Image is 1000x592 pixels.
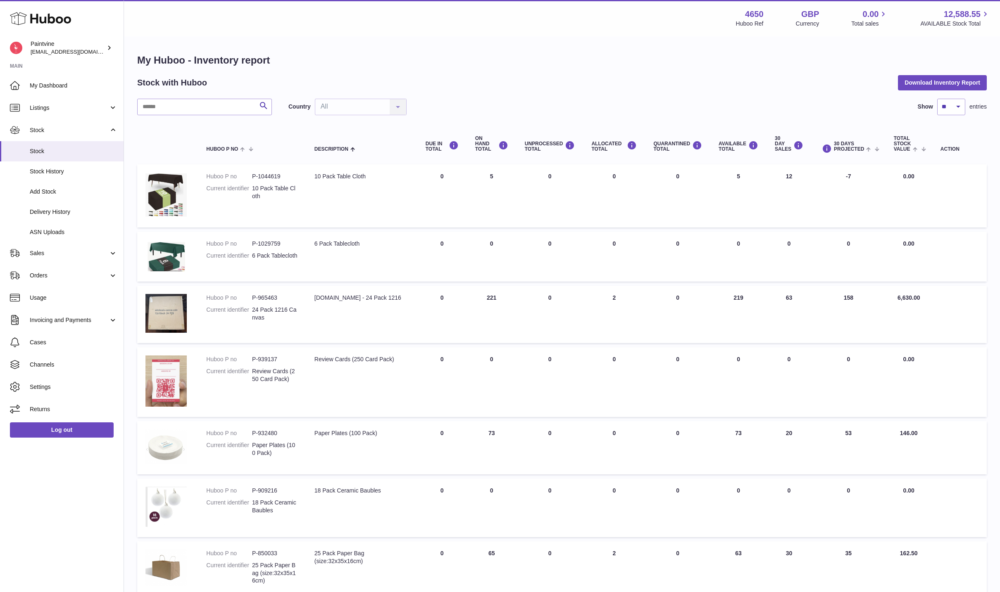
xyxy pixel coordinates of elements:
img: product image [145,355,187,407]
td: 0 [467,347,517,417]
td: 12 [767,164,812,227]
dt: Current identifier [206,306,252,322]
span: Returns [30,405,117,413]
span: My Dashboard [30,82,117,90]
strong: 4650 [745,9,764,20]
span: Stock History [30,168,117,175]
span: 0 [676,487,679,494]
td: 0 [583,164,645,227]
span: [EMAIL_ADDRESS][DOMAIN_NAME] [31,48,121,55]
span: Stock [30,126,109,134]
dd: 18 Pack Ceramic Baubles [252,499,298,514]
span: Cases [30,339,117,346]
span: 30 DAYS PROJECTED [834,141,864,152]
span: Add Stock [30,188,117,196]
dd: P-909216 [252,487,298,495]
img: product image [145,294,187,333]
dd: P-965463 [252,294,298,302]
td: 0 [517,478,583,537]
span: AVAILABLE Stock Total [920,20,990,28]
span: Sales [30,249,109,257]
label: Country [288,103,311,111]
span: Channels [30,361,117,369]
dt: Huboo P no [206,240,252,248]
a: 0.00 Total sales [851,9,888,28]
div: ALLOCATED Total [591,141,637,152]
span: 162.50 [900,550,918,556]
button: Download Inventory Report [898,75,987,90]
dt: Huboo P no [206,549,252,557]
div: Huboo Ref [736,20,764,28]
div: 10 Pack Table Cloth [314,173,409,180]
dt: Huboo P no [206,294,252,302]
span: Delivery History [30,208,117,216]
td: 20 [767,421,812,474]
dd: Review Cards (250 Card Pack) [252,367,298,383]
a: Log out [10,422,114,437]
dd: P-850033 [252,549,298,557]
span: 0 [676,356,679,362]
dt: Huboo P no [206,429,252,437]
td: 219 [710,286,767,343]
div: [DOMAIN_NAME] - 24 Pack 1216 [314,294,409,302]
dd: 25 Pack Paper Bag (size:32x35x16cm) [252,561,298,585]
span: 0 [676,240,679,247]
h1: My Huboo - Inventory report [137,54,987,67]
td: 0 [517,164,583,227]
img: product image [145,549,187,586]
td: 0 [767,347,812,417]
td: 73 [467,421,517,474]
span: 0.00 [903,173,914,180]
div: ON HAND Total [475,136,508,152]
td: 0 [417,478,467,537]
td: 0 [812,347,886,417]
div: AVAILABLE Total [719,141,758,152]
td: 0 [710,232,767,282]
div: 25 Pack Paper Bag (size:32x35x16cm) [314,549,409,565]
span: 0 [676,294,679,301]
span: Usage [30,294,117,302]
div: 6 Pack Tablecloth [314,240,409,248]
dd: P-939137 [252,355,298,363]
div: UNPROCESSED Total [525,141,575,152]
dt: Current identifier [206,367,252,383]
span: Invoicing and Payments [30,316,109,324]
span: Orders [30,272,109,279]
label: Show [918,103,933,111]
td: 0 [517,347,583,417]
span: Listings [30,104,109,112]
td: 0 [583,478,645,537]
td: 0 [417,232,467,282]
span: Total sales [851,20,888,28]
h2: Stock with Huboo [137,77,207,88]
dt: Huboo P no [206,173,252,180]
dd: Paper Plates (100 Pack) [252,441,298,457]
div: QUARANTINED Total [653,141,702,152]
td: 0 [812,478,886,537]
dt: Current identifier [206,441,252,457]
td: 0 [517,421,583,474]
dd: P-932480 [252,429,298,437]
span: 6,630.00 [898,294,920,301]
div: Review Cards (250 Card Pack) [314,355,409,363]
dt: Current identifier [206,185,252,200]
span: Huboo P no [206,147,238,152]
dt: Current identifier [206,561,252,585]
img: product image [145,487,187,527]
td: 73 [710,421,767,474]
td: 0 [812,232,886,282]
dd: 10 Pack Table Cloth [252,185,298,200]
span: 146.00 [900,430,918,436]
div: DUE IN TOTAL [426,141,459,152]
td: 0 [583,421,645,474]
td: 0 [417,286,467,343]
dd: 24 Pack 1216 Canvas [252,306,298,322]
td: 0 [583,347,645,417]
img: euan@paintvine.co.uk [10,42,22,54]
a: 12,588.55 AVAILABLE Stock Total [920,9,990,28]
span: Stock [30,147,117,155]
td: 0 [467,478,517,537]
div: Action [940,147,979,152]
td: 0 [710,347,767,417]
td: 0 [767,232,812,282]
